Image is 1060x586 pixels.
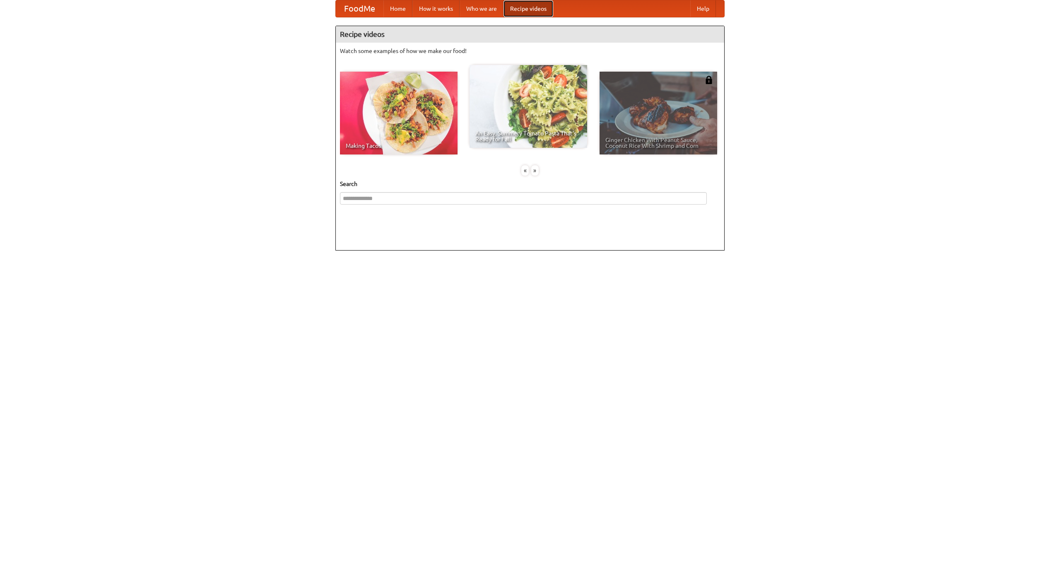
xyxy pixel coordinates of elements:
a: An Easy, Summery Tomato Pasta That's Ready for Fall [470,65,587,148]
a: Home [383,0,412,17]
a: FoodMe [336,0,383,17]
h5: Search [340,180,720,188]
div: » [531,165,539,176]
img: 483408.png [705,76,713,84]
a: Who we are [460,0,503,17]
a: Making Tacos [340,72,458,154]
span: An Easy, Summery Tomato Pasta That's Ready for Fall [475,130,581,142]
a: How it works [412,0,460,17]
a: Recipe videos [503,0,553,17]
span: Making Tacos [346,143,452,149]
div: « [521,165,529,176]
h4: Recipe videos [336,26,724,43]
a: Help [690,0,716,17]
p: Watch some examples of how we make our food! [340,47,720,55]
